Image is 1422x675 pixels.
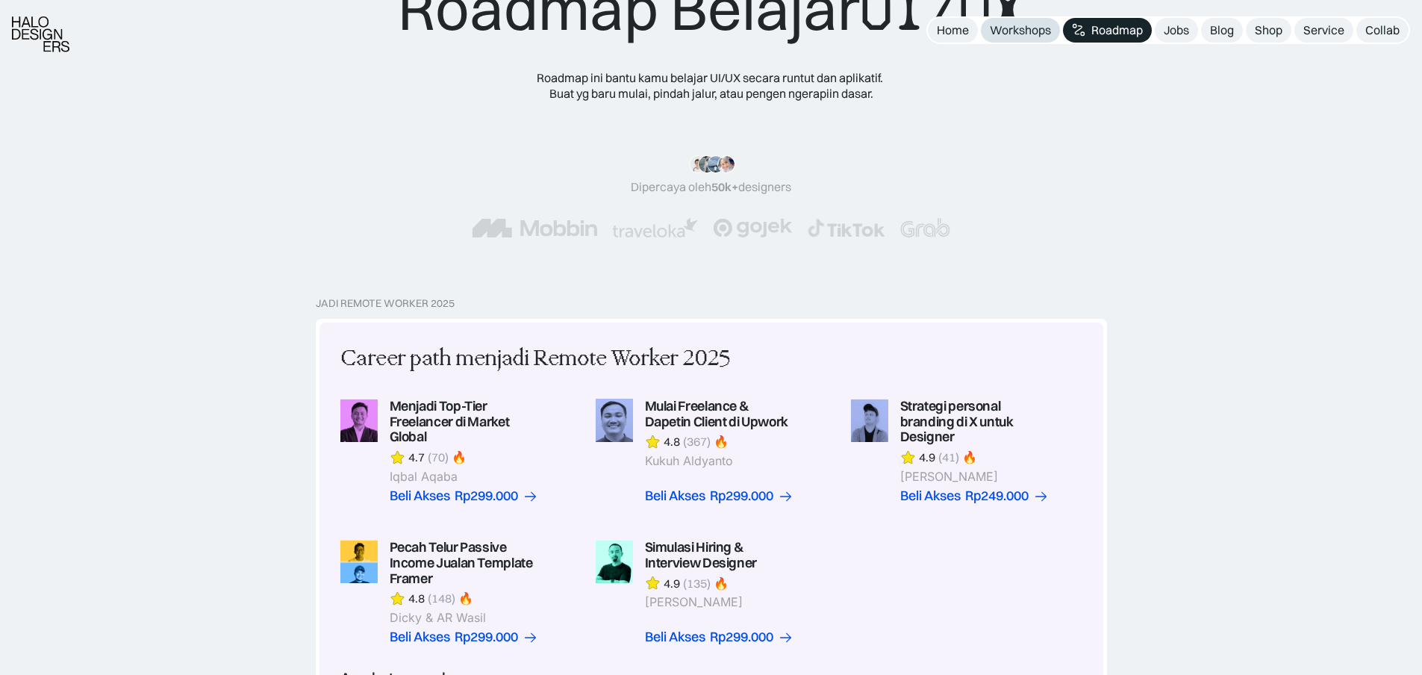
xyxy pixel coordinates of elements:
a: Workshops [981,18,1060,43]
div: Workshops [990,22,1051,38]
a: Roadmap [1063,18,1152,43]
span: 50k+ [711,179,738,194]
div: Blog [1210,22,1234,38]
a: Beli AksesRp299.000 [645,629,793,645]
div: Rp299.000 [710,629,773,645]
div: Rp249.000 [965,488,1029,504]
div: Jobs [1164,22,1189,38]
div: Career path menjadi Remote Worker 2025 [340,343,730,375]
div: Rp299.000 [710,488,773,504]
div: Roadmap [1091,22,1143,38]
div: Beli Akses [900,488,961,504]
div: Beli Akses [390,488,450,504]
div: Rp299.000 [455,488,518,504]
div: Roadmap ini bantu kamu belajar UI/UX secara runtut dan aplikatif. Buat yg baru mulai, pindah jalu... [525,70,898,102]
div: Jadi Remote Worker 2025 [316,297,455,310]
a: Collab [1356,18,1409,43]
div: Beli Akses [645,488,705,504]
div: Service [1303,22,1344,38]
div: Dipercaya oleh designers [631,179,791,195]
div: Beli Akses [390,629,450,645]
a: Beli AksesRp299.000 [390,629,538,645]
a: Beli AksesRp299.000 [645,488,793,504]
div: Rp299.000 [455,629,518,645]
a: Jobs [1155,18,1198,43]
a: Service [1294,18,1353,43]
a: Beli AksesRp249.000 [900,488,1049,504]
a: Home [928,18,978,43]
a: Blog [1201,18,1243,43]
div: Beli Akses [645,629,705,645]
div: Collab [1365,22,1400,38]
div: Home [937,22,969,38]
div: Shop [1255,22,1282,38]
a: Beli AksesRp299.000 [390,488,538,504]
a: Shop [1246,18,1291,43]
